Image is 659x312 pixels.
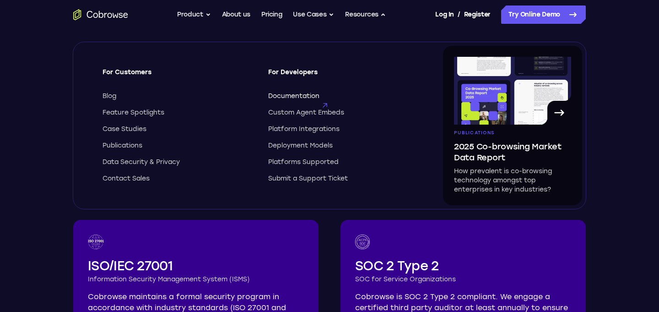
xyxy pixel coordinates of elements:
[88,257,304,275] h2: ISO/IEC 27001
[464,5,491,24] a: Register
[501,5,586,24] a: Try Online Demo
[268,174,417,183] a: Submit a Support Ticket
[88,275,304,284] h3: Information Security Management System (ISMS)
[458,9,460,20] span: /
[345,5,386,24] button: Resources
[177,5,211,24] button: Product
[103,174,252,183] a: Contact Sales
[268,92,417,101] a: Documentation
[454,167,571,194] p: How prevalent is co-browsing technology amongst top enterprises in key industries?
[268,141,333,150] span: Deployment Models
[73,9,128,20] a: Go to the home page
[222,5,250,24] a: About us
[268,68,417,84] span: For Developers
[454,57,571,125] img: A page from the browsing market ebook
[103,158,252,167] a: Data Security & Privacy
[268,108,417,117] a: Custom Agent Embeds
[103,174,150,183] span: Contact Sales
[103,92,116,101] span: Blog
[103,125,146,134] span: Case Studies
[268,92,319,101] span: Documentation
[103,141,252,150] a: Publications
[355,235,370,249] img: SOC logo
[268,141,417,150] a: Deployment Models
[268,158,417,167] a: Platforms Supported
[103,68,252,84] span: For Customers
[103,92,252,101] a: Blog
[103,125,252,134] a: Case Studies
[293,5,334,24] button: Use Cases
[103,158,180,167] span: Data Security & Privacy
[435,5,454,24] a: Log In
[268,125,340,134] span: Platform Integrations
[268,108,344,117] span: Custom Agent Embeds
[88,235,104,249] img: ISO 27001
[268,158,339,167] span: Platforms Supported
[103,141,142,150] span: Publications
[261,5,282,24] a: Pricing
[268,174,348,183] span: Submit a Support Ticket
[268,125,417,134] a: Platform Integrations
[454,141,571,163] span: 2025 Co-browsing Market Data Report
[355,275,571,284] h3: SOC for Service Organizations
[355,257,571,275] h2: SOC 2 Type 2
[103,108,164,117] span: Feature Spotlights
[103,108,252,117] a: Feature Spotlights
[454,130,494,136] span: Publications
